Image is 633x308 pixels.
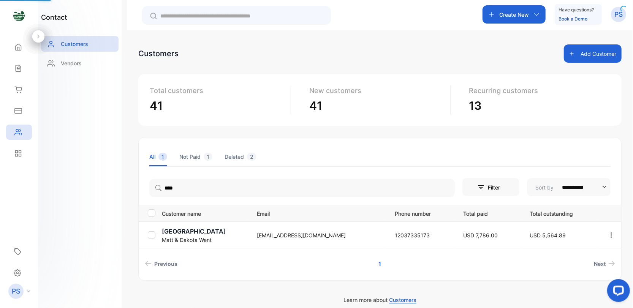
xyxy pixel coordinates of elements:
[41,12,67,22] h1: contact
[591,257,618,271] a: Next page
[594,260,606,268] span: Next
[559,6,594,14] p: Have questions?
[41,55,119,71] a: Vendors
[154,260,177,268] span: Previous
[150,97,285,114] p: 41
[395,231,448,239] p: 12037335173
[257,208,380,218] p: Email
[13,10,25,21] img: logo
[179,147,212,166] li: Not Paid
[564,44,622,63] button: Add Customer
[463,232,498,239] span: USD 7,786.00
[158,153,167,161] span: 1
[469,97,604,114] p: 13
[611,5,626,24] button: PS
[139,257,621,271] ul: Pagination
[61,59,82,67] p: Vendors
[61,40,88,48] p: Customers
[530,208,592,218] p: Total outstanding
[469,85,604,96] p: Recurring customers
[162,227,247,236] p: [GEOGRAPHIC_DATA]
[138,296,622,304] p: Learn more about
[614,9,623,19] p: PS
[204,153,212,161] span: 1
[162,208,247,218] p: Customer name
[601,276,633,308] iframe: LiveChat chat widget
[463,208,514,218] p: Total paid
[162,236,247,244] p: Matt & Dakota Went
[483,5,546,24] button: Create New
[530,232,566,239] span: USD 5,564.89
[389,297,416,303] span: Customers
[535,183,554,191] p: Sort by
[257,231,380,239] p: [EMAIL_ADDRESS][DOMAIN_NAME]
[247,153,256,161] span: 2
[225,147,256,166] li: Deleted
[309,85,444,96] p: New customers
[559,16,587,22] a: Book a Demo
[12,286,20,296] p: PS
[309,97,444,114] p: 41
[138,48,179,59] div: Customers
[150,85,285,96] p: Total customers
[499,11,529,19] p: Create New
[41,36,119,52] a: Customers
[527,178,611,196] button: Sort by
[149,147,167,166] li: All
[142,257,180,271] a: Previous page
[395,208,448,218] p: Phone number
[370,257,391,271] a: Page 1 is your current page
